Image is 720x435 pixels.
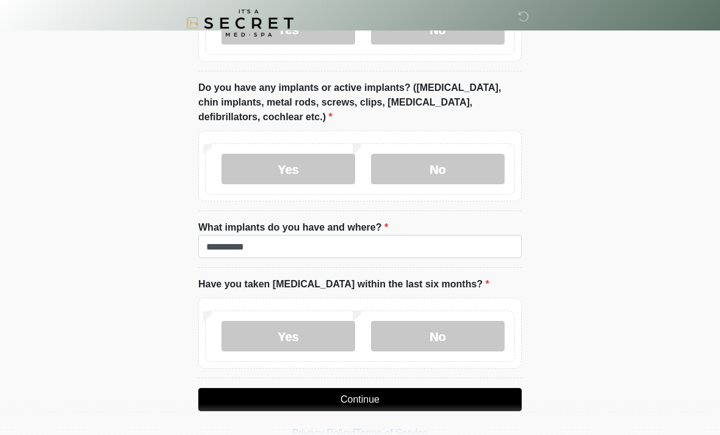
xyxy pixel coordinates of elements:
label: Do you have any implants or active implants? ([MEDICAL_DATA], chin implants, metal rods, screws, ... [198,81,522,124]
label: Yes [221,321,355,351]
button: Continue [198,388,522,411]
label: What implants do you have and where? [198,220,388,235]
label: No [371,321,505,351]
label: Yes [221,154,355,184]
img: It's A Secret Med Spa Logo [186,9,293,37]
label: No [371,154,505,184]
label: Have you taken [MEDICAL_DATA] within the last six months? [198,277,489,292]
